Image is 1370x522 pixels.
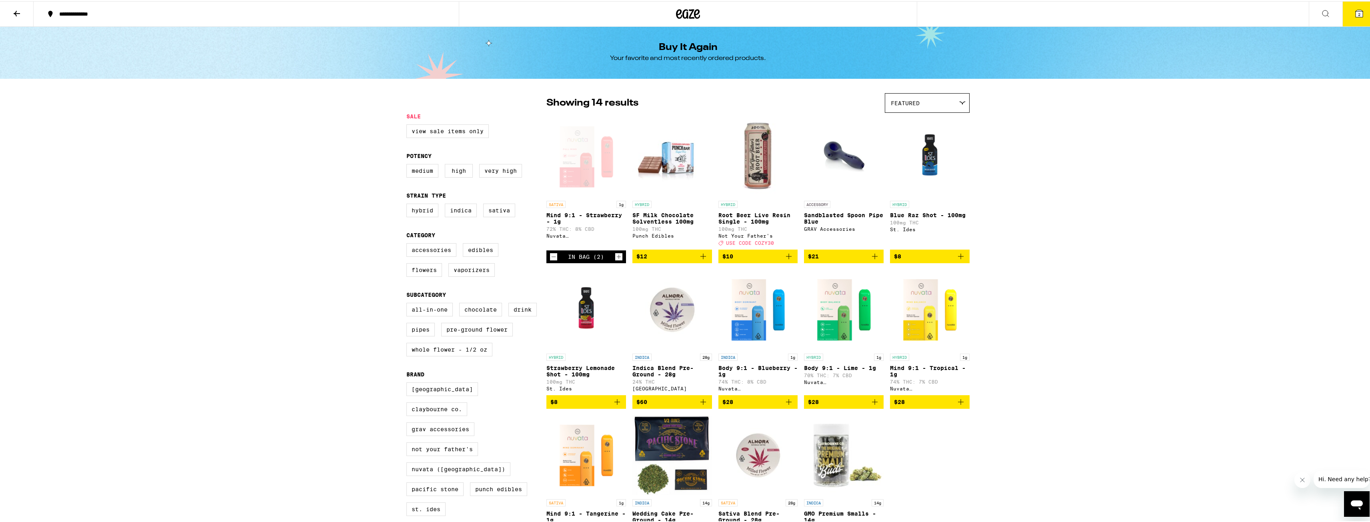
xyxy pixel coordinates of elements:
img: St. Ides - Blue Raz Shot - 100mg [890,116,970,196]
span: $10 [722,252,733,258]
button: Add to bag [718,248,798,262]
p: SATIVA [718,498,738,505]
p: INDICA [632,498,652,505]
p: Blue Raz Shot - 100mg [890,211,970,217]
img: GRAV Accessories - Sandblasted Spoon Pipe Blue [814,116,874,196]
button: Add to bag [890,248,970,262]
p: 1g [874,352,884,360]
iframe: Close message [1294,471,1310,487]
button: Add to bag [632,394,712,408]
button: Add to bag [546,394,626,408]
button: Add to bag [804,248,884,262]
button: Decrement [550,252,558,260]
p: 100mg THC [718,225,798,230]
p: Body 9:1 - Blueberry - 1g [718,364,798,376]
img: Nuvata (CA) - Mind 9:1 - Tropical - 1g [890,268,970,348]
p: HYBRID [718,200,738,207]
button: Add to bag [718,394,798,408]
p: SF Milk Chocolate Solventless 100mg [632,211,712,224]
p: Body 9:1 - Lime - 1g [804,364,884,370]
a: Open page for Sandblasted Spoon Pipe Blue from GRAV Accessories [804,116,884,248]
label: High [445,163,473,176]
button: Add to bag [632,248,712,262]
img: Almora Farm - Sativa Blend Pre-Ground - 28g [718,414,798,494]
div: In Bag (2) [568,252,604,259]
label: Hybrid [406,202,438,216]
div: Nuvata ([GEOGRAPHIC_DATA]) [890,385,970,390]
p: 74% THC: 7% CBD [890,378,970,383]
p: Mind 9:1 - Tangerine - 1g [546,509,626,522]
p: 70% THC: 7% CBD [804,372,884,377]
span: $21 [808,252,819,258]
span: USE CODE COZY30 [726,239,774,244]
a: Open page for Strawberry Lemonade Shot - 100mg from St. Ides [546,268,626,394]
label: [GEOGRAPHIC_DATA] [406,381,478,395]
p: INDICA [718,352,738,360]
p: Showing 14 results [546,95,638,109]
a: Open page for Body 9:1 - Lime - 1g from Nuvata (CA) [804,268,884,394]
p: SATIVA [546,498,566,505]
p: HYBRID [804,352,823,360]
label: Edibles [463,242,498,256]
img: Nuvata (CA) - Body 9:1 - Lime - 1g [804,268,884,348]
span: $60 [636,398,647,404]
p: Root Beer Live Resin Single - 100mg [718,211,798,224]
label: Whole Flower - 1/2 oz [406,342,492,355]
span: 2 [1358,11,1360,16]
p: 74% THC: 8% CBD [718,378,798,383]
div: [GEOGRAPHIC_DATA] [632,385,712,390]
p: 14g [872,498,884,505]
label: Pacific Stone [406,481,464,495]
div: St. Ides [546,385,626,390]
p: INDICA [632,352,652,360]
span: $28 [894,398,905,404]
h1: Buy It Again [659,42,718,51]
label: Nuvata ([GEOGRAPHIC_DATA]) [406,461,510,475]
legend: Category [406,231,435,237]
p: SATIVA [546,200,566,207]
p: 28g [700,352,712,360]
p: Sativa Blend Pre-Ground - 28g [718,509,798,522]
p: 1g [788,352,798,360]
p: HYBRID [890,200,909,207]
iframe: Button to launch messaging window [1344,490,1370,516]
p: 72% THC: 8% CBD [546,225,626,230]
div: Nuvata ([GEOGRAPHIC_DATA]) [804,378,884,384]
label: Sativa [483,202,515,216]
p: Mind 9:1 - Tropical - 1g [890,364,970,376]
p: INDICA [804,498,823,505]
legend: Subcategory [406,290,446,297]
a: Open page for Mind 9:1 - Tropical - 1g from Nuvata (CA) [890,268,970,394]
p: 1g [616,200,626,207]
p: Mind 9:1 - Strawberry - 1g [546,211,626,224]
span: $28 [722,398,733,404]
span: Hi. Need any help? [5,6,58,12]
label: Chocolate [459,302,502,315]
a: Open page for SF Milk Chocolate Solventless 100mg from Punch Edibles [632,116,712,248]
span: $28 [808,398,819,404]
label: Pipes [406,322,435,335]
div: Your favorite and most recently ordered products. [610,53,766,62]
a: Open page for Indica Blend Pre-Ground - 28g from Almora Farm [632,268,712,394]
label: Very High [479,163,522,176]
img: Almora Farm - Indica Blend Pre-Ground - 28g [632,268,712,348]
label: Claybourne Co. [406,401,467,415]
div: Not Your Father's [718,232,798,237]
p: 28g [786,498,798,505]
label: Pre-ground Flower [441,322,513,335]
span: $8 [550,398,558,404]
p: HYBRID [632,200,652,207]
legend: Sale [406,112,421,118]
div: GRAV Accessories [804,225,884,230]
img: St. Ides - Strawberry Lemonade Shot - 100mg [546,268,626,348]
img: Not Your Father's - Root Beer Live Resin Single - 100mg [718,116,798,196]
p: HYBRID [890,352,909,360]
img: Nuvata (CA) - Mind 9:1 - Tangerine - 1g [546,414,626,494]
p: 1g [960,352,970,360]
p: Sandblasted Spoon Pipe Blue [804,211,884,224]
div: St. Ides [890,226,970,231]
p: Strawberry Lemonade Shot - 100mg [546,364,626,376]
label: St. Ides [406,501,446,515]
button: Increment [615,252,623,260]
div: Nuvata ([GEOGRAPHIC_DATA]) [546,232,626,237]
